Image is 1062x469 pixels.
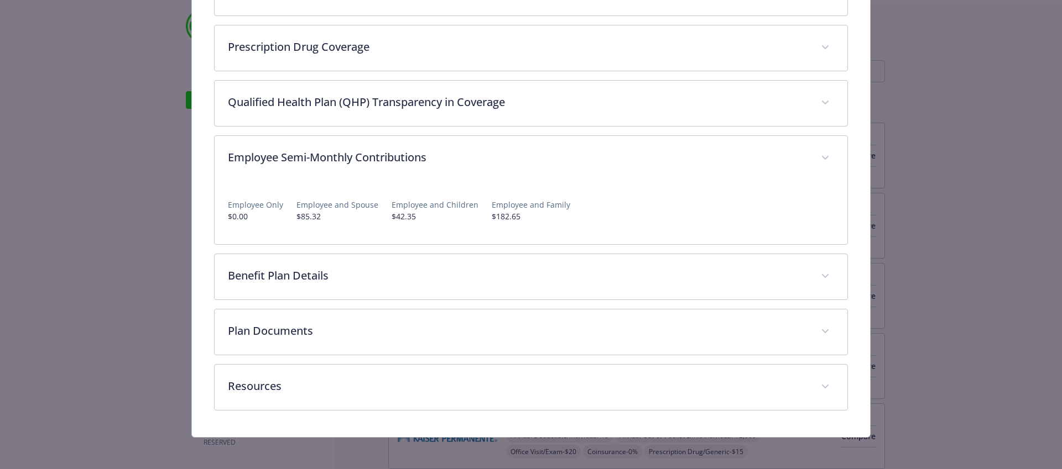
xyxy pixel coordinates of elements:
[215,81,848,126] div: Qualified Health Plan (QHP) Transparency in Coverage
[215,181,848,244] div: Employee Semi-Monthly Contributions
[228,94,808,110] p: Qualified Health Plan (QHP) Transparency in Coverage
[492,199,570,210] p: Employee and Family
[215,254,848,299] div: Benefit Plan Details
[228,323,808,339] p: Plan Documents
[228,378,808,394] p: Resources
[215,136,848,181] div: Employee Semi-Monthly Contributions
[215,365,848,410] div: Resources
[228,267,808,284] p: Benefit Plan Details
[296,199,378,210] p: Employee and Spouse
[215,25,848,71] div: Prescription Drug Coverage
[392,199,478,210] p: Employee and Children
[228,199,283,210] p: Employee Only
[228,149,808,166] p: Employee Semi-Monthly Contributions
[215,309,848,355] div: Plan Documents
[228,210,283,222] p: $0.00
[492,210,570,222] p: $182.65
[296,210,378,222] p: $85.32
[228,39,808,55] p: Prescription Drug Coverage
[392,210,478,222] p: $42.35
